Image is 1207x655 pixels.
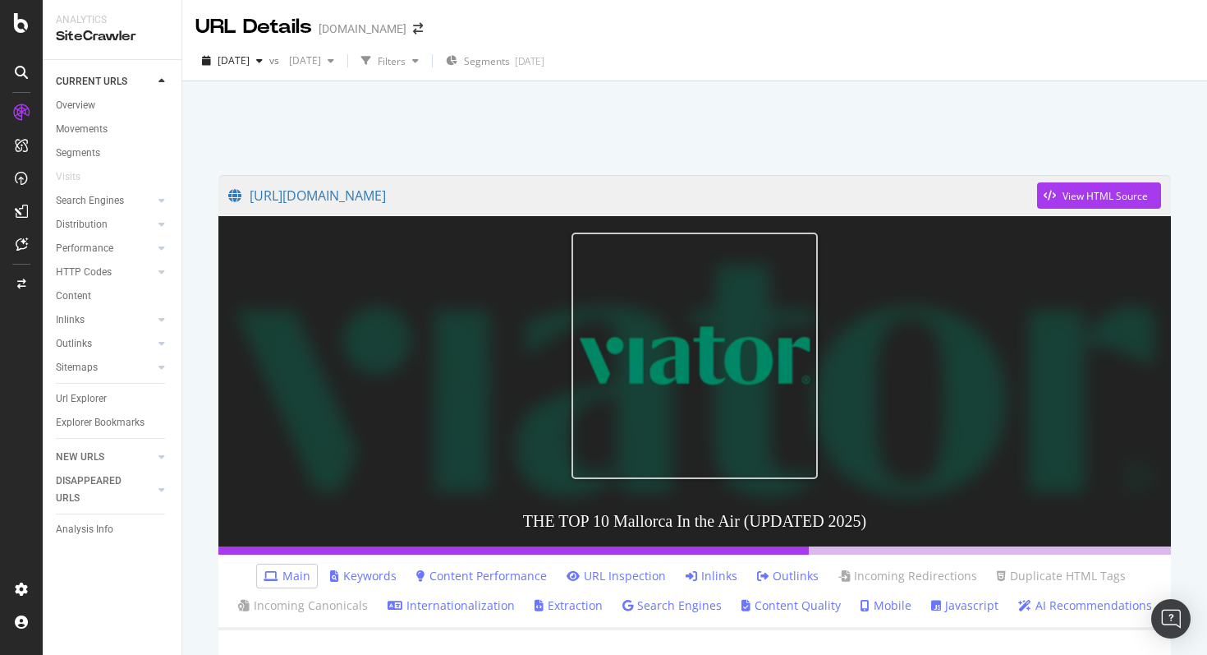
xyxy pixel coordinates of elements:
[622,597,722,614] a: Search Engines
[741,597,841,614] a: Content Quality
[861,597,911,614] a: Mobile
[56,473,139,507] div: DISAPPEARED URLS
[464,54,510,68] span: Segments
[515,54,544,68] div: [DATE]
[56,145,170,162] a: Segments
[56,335,154,353] a: Outlinks
[56,288,170,305] a: Content
[439,48,551,74] button: Segments[DATE]
[56,449,154,466] a: NEW URLS
[56,311,154,329] a: Inlinks
[997,568,1126,584] a: Duplicate HTML Tags
[56,240,154,257] a: Performance
[218,53,250,67] span: 2025 Sep. 1st
[264,568,310,584] a: Main
[56,288,91,305] div: Content
[269,53,282,67] span: vs
[838,568,977,584] a: Incoming Redirections
[56,521,170,538] a: Analysis Info
[56,145,100,162] div: Segments
[56,97,170,114] a: Overview
[56,168,80,186] div: Visits
[416,568,547,584] a: Content Performance
[56,449,104,466] div: NEW URLS
[1062,189,1148,203] div: View HTML Source
[56,359,154,376] a: Sitemaps
[757,568,819,584] a: Outlinks
[535,597,603,614] a: Extraction
[195,13,312,41] div: URL Details
[686,568,737,584] a: Inlinks
[56,192,124,210] div: Search Engines
[56,216,108,233] div: Distribution
[319,21,406,37] div: [DOMAIN_NAME]
[56,121,170,138] a: Movements
[56,473,154,507] a: DISAPPEARED URLS
[56,264,154,281] a: HTTP Codes
[195,48,269,74] button: [DATE]
[56,521,113,538] div: Analysis Info
[56,192,154,210] a: Search Engines
[56,73,154,90] a: CURRENT URLS
[56,414,145,431] div: Explorer Bookmarks
[218,496,1171,547] h3: THE TOP 10 Mallorca In the Air (UPDATED 2025)
[282,53,321,67] span: 2025 Jul. 1st
[378,54,406,68] div: Filters
[238,597,368,614] a: Incoming Canonicals
[1018,597,1152,614] a: AI Recommendations
[56,73,127,90] div: CURRENT URLS
[228,175,1037,216] a: [URL][DOMAIN_NAME]
[56,414,170,431] a: Explorer Bookmarks
[56,121,108,138] div: Movements
[56,168,97,186] a: Visits
[567,568,666,584] a: URL Inspection
[330,568,397,584] a: Keywords
[388,597,515,614] a: Internationalization
[355,48,425,74] button: Filters
[56,311,85,329] div: Inlinks
[56,359,98,376] div: Sitemaps
[931,597,998,614] a: Javascript
[56,390,107,408] div: Url Explorer
[571,233,818,479] img: THE TOP 10 Mallorca In the Air (UPDATED 2025)
[56,216,154,233] a: Distribution
[1037,182,1161,209] button: View HTML Source
[282,48,341,74] button: [DATE]
[413,23,423,35] div: arrow-right-arrow-left
[56,390,170,408] a: Url Explorer
[56,264,112,281] div: HTTP Codes
[1151,599,1191,639] div: Open Intercom Messenger
[56,335,92,353] div: Outlinks
[56,240,113,257] div: Performance
[56,13,168,27] div: Analytics
[56,27,168,46] div: SiteCrawler
[56,97,95,114] div: Overview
